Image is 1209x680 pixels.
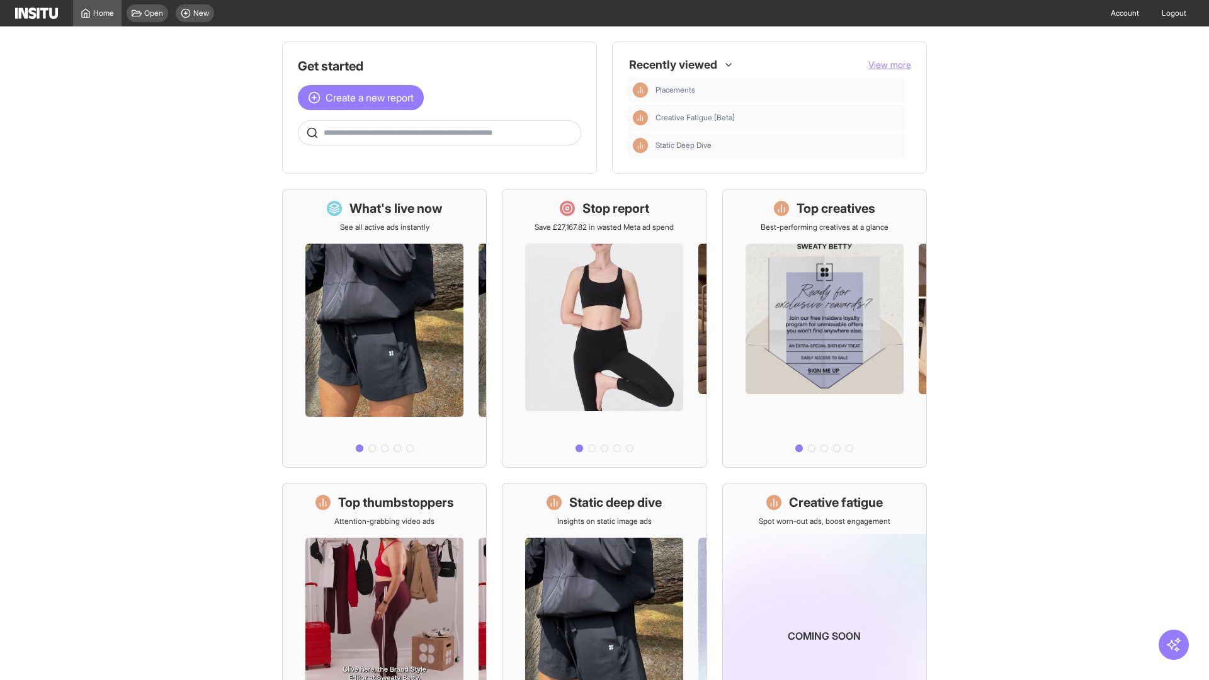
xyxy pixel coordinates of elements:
span: New [193,8,209,18]
img: Logo [15,8,58,19]
span: Create a new report [326,90,414,105]
span: View more [868,59,911,70]
a: Top creativesBest-performing creatives at a glance [722,189,927,468]
div: Insights [633,110,648,125]
span: Placements [656,85,901,95]
span: Creative Fatigue [Beta] [656,113,735,123]
span: Static Deep Dive [656,140,901,150]
button: Create a new report [298,85,424,110]
h1: Get started [298,57,581,75]
p: See all active ads instantly [340,222,429,232]
button: View more [868,59,911,71]
p: Insights on static image ads [557,516,652,526]
h1: Top thumbstoppers [338,494,454,511]
a: What's live nowSee all active ads instantly [282,189,487,468]
h1: What's live now [349,200,443,217]
p: Best-performing creatives at a glance [761,222,888,232]
p: Save £27,167.82 in wasted Meta ad spend [535,222,674,232]
h1: Static deep dive [569,494,662,511]
a: Stop reportSave £27,167.82 in wasted Meta ad spend [502,189,707,468]
p: Attention-grabbing video ads [334,516,434,526]
span: Open [144,8,163,18]
div: Insights [633,82,648,98]
span: Creative Fatigue [Beta] [656,113,901,123]
span: Placements [656,85,695,95]
div: Insights [633,138,648,153]
span: Static Deep Dive [656,140,712,150]
h1: Top creatives [797,200,875,217]
h1: Stop report [582,200,649,217]
span: Home [93,8,114,18]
